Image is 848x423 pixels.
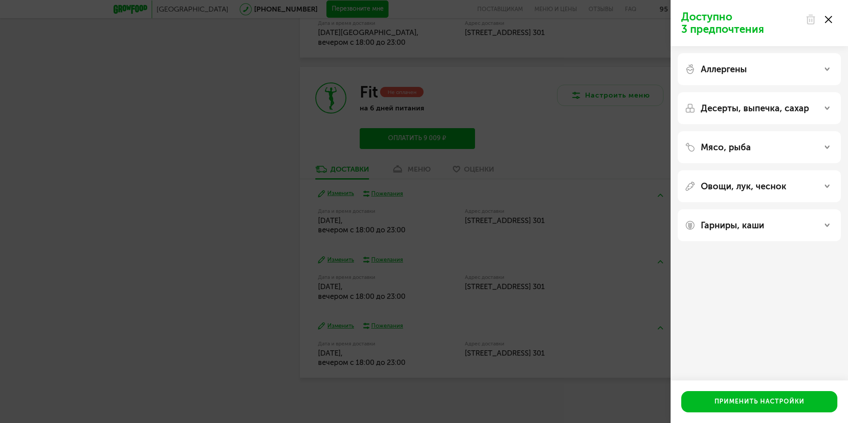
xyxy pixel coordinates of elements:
[701,220,764,231] p: Гарниры, каши
[701,103,809,114] p: Десерты, выпечка, сахар
[681,11,800,35] p: Доступно 3 предпочтения
[701,64,747,74] p: Аллергены
[701,142,751,153] p: Мясо, рыба
[681,391,837,412] button: Применить настройки
[701,181,786,192] p: Овощи, лук, чеснок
